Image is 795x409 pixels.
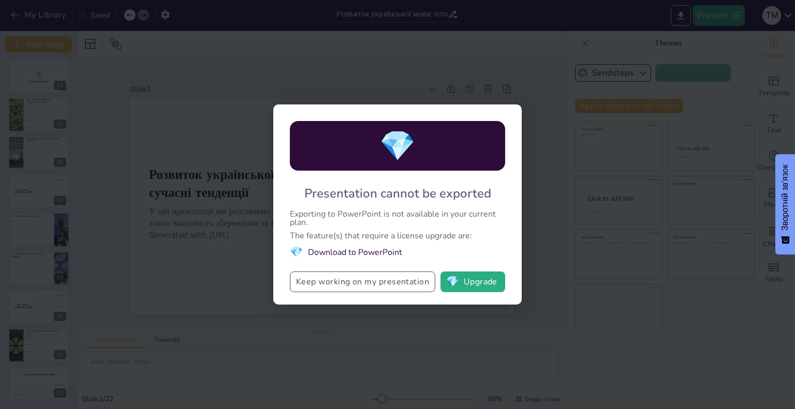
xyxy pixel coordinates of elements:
[290,232,505,240] div: The feature(s) that require a license upgrade are:
[304,185,491,202] div: Presentation cannot be exported
[290,271,435,292] button: Keep working on my presentation
[775,154,795,254] button: Зворотній зв'язок - Показати опитування
[290,245,303,259] span: diamond
[446,277,459,287] span: diamond
[781,164,789,231] font: Зворотній зв'язок
[440,271,505,292] button: diamondUpgrade
[379,126,416,166] span: diamond
[290,245,505,259] li: Download to PowerPoint
[290,210,505,226] div: Exporting to PowerPoint is not available in your current plan.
